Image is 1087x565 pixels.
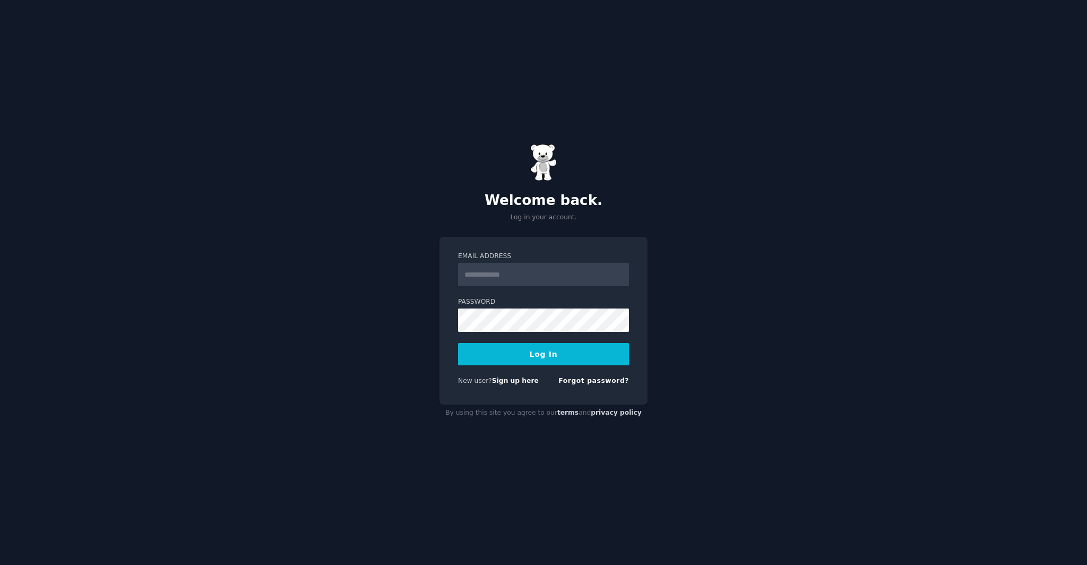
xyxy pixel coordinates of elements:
[591,409,642,416] a: privacy policy
[558,377,629,384] a: Forgot password?
[439,192,648,209] h2: Welcome back.
[439,213,648,222] p: Log in your account.
[530,144,557,181] img: Gummy Bear
[439,405,648,422] div: By using this site you agree to our and
[458,297,629,307] label: Password
[492,377,539,384] a: Sign up here
[458,343,629,365] button: Log In
[458,377,492,384] span: New user?
[458,252,629,261] label: Email Address
[557,409,579,416] a: terms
